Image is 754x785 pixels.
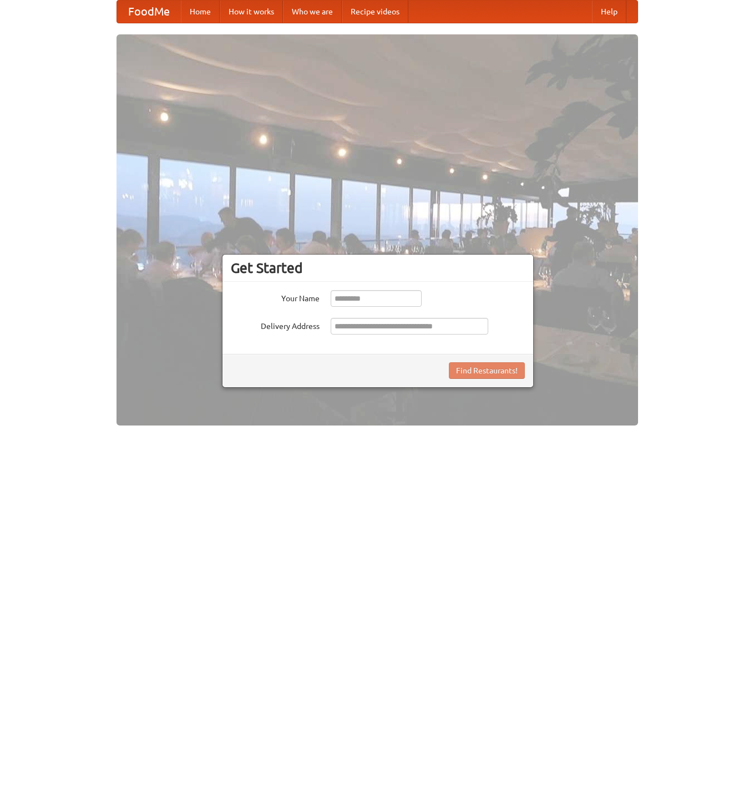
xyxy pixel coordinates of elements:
[231,290,320,304] label: Your Name
[592,1,626,23] a: Help
[117,1,181,23] a: FoodMe
[231,260,525,276] h3: Get Started
[181,1,220,23] a: Home
[342,1,408,23] a: Recipe videos
[220,1,283,23] a: How it works
[449,362,525,379] button: Find Restaurants!
[283,1,342,23] a: Who we are
[231,318,320,332] label: Delivery Address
